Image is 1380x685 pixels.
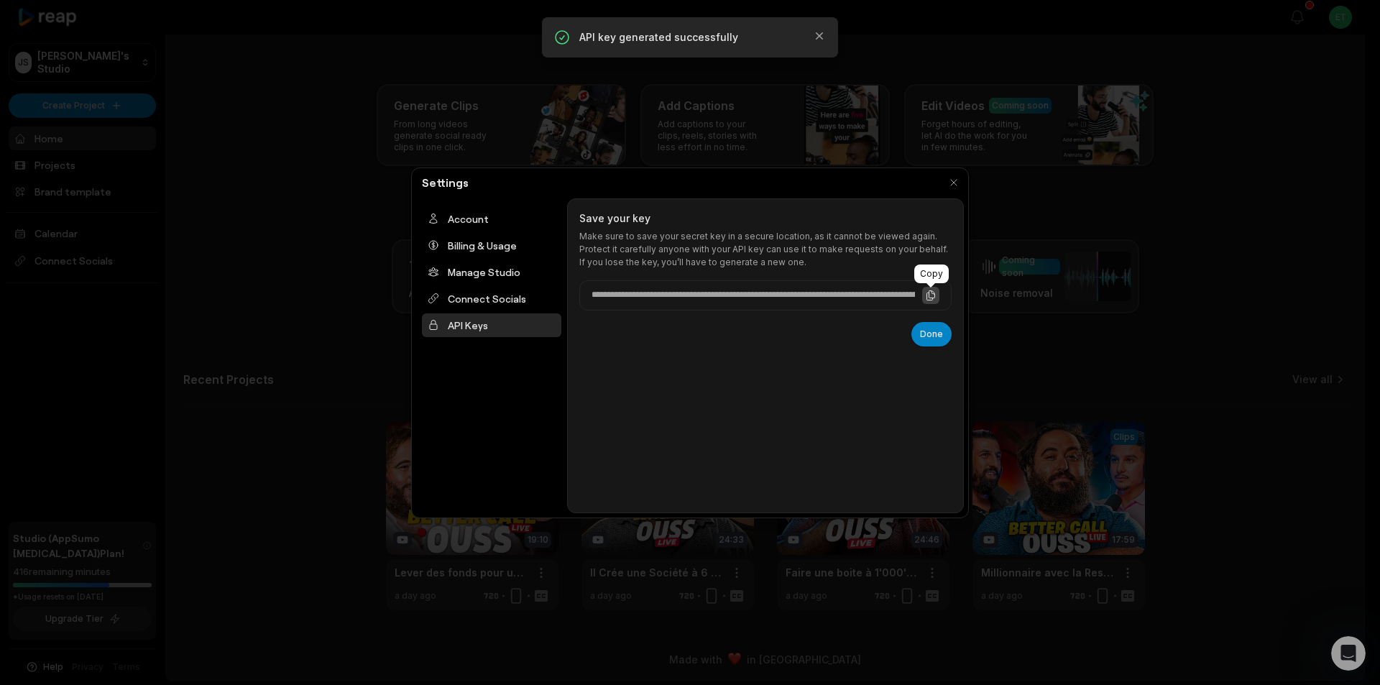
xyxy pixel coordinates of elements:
[579,230,952,269] p: Make sure to save your secret key in a secure location, as it cannot be viewed again. Protect it ...
[422,313,561,337] div: API Keys
[9,6,37,33] button: go back
[416,174,474,191] h2: Settings
[422,234,561,257] div: Billing & Usage
[911,322,952,346] button: Done
[1331,636,1366,671] iframe: Intercom live chat
[422,287,561,311] div: Connect Socials
[422,260,561,284] div: Manage Studio
[579,30,801,45] p: API key generated successfully
[579,211,952,226] h3: Save your key
[422,207,561,231] div: Account
[252,6,278,32] div: Fermer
